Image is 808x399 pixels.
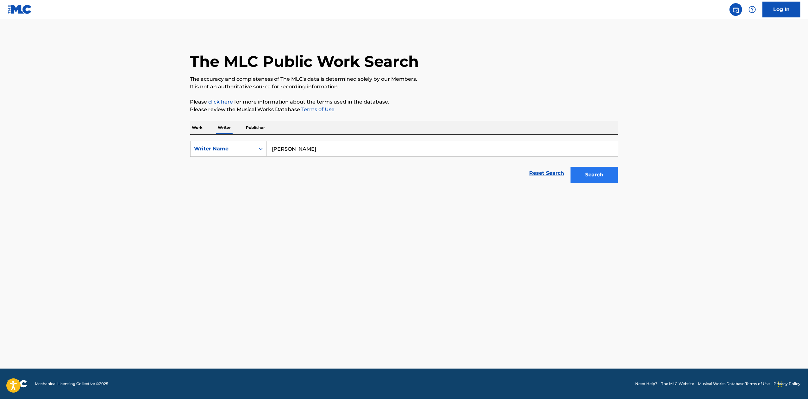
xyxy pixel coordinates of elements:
img: search [732,6,740,13]
p: Work [190,121,205,134]
a: The MLC Website [661,381,694,387]
form: Search Form [190,141,618,186]
span: Mechanical Licensing Collective © 2025 [35,381,108,387]
a: Need Help? [635,381,657,387]
a: Terms of Use [300,106,335,112]
p: Please review the Musical Works Database [190,106,618,113]
div: Help [746,3,759,16]
a: Public Search [730,3,742,16]
a: Privacy Policy [774,381,800,387]
img: help [748,6,756,13]
a: Musical Works Database Terms of Use [698,381,770,387]
p: It is not an authoritative source for recording information. [190,83,618,91]
p: Please for more information about the terms used in the database. [190,98,618,106]
img: logo [8,380,27,388]
div: Writer Name [194,145,251,153]
iframe: Chat Widget [776,369,808,399]
h1: The MLC Public Work Search [190,52,419,71]
p: Writer [216,121,233,134]
p: The accuracy and completeness of The MLC's data is determined solely by our Members. [190,75,618,83]
p: Publisher [244,121,267,134]
button: Search [571,167,618,183]
a: Reset Search [526,166,567,180]
a: click here [209,99,233,105]
img: MLC Logo [8,5,32,14]
a: Log In [762,2,800,17]
div: Drag [778,375,782,394]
